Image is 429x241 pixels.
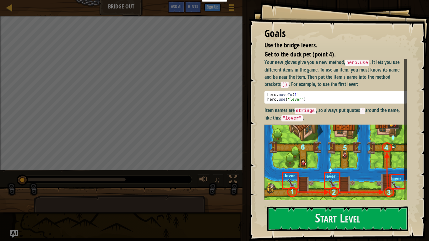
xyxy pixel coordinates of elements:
span: Ask AI [171,3,182,9]
span: Hints [188,3,198,9]
code: "lever" [281,115,303,121]
span: Use the bridge levers. [264,41,317,49]
span: ♫ [214,175,220,184]
code: strings [295,108,316,114]
button: Show game menu [224,1,239,16]
strong: Item names are , so always put quotes around the name, like this: . [264,107,400,121]
button: Adjust volume [197,174,210,187]
code: () [281,82,289,88]
button: Ask AI [168,1,185,13]
span: Get to the duck pet (point 4). [264,50,336,58]
p: Your new gloves give you a new method, . It lets you use different items in the game. To use an i... [264,59,407,88]
img: Screenshot 2022 10 06 at 14 [264,125,407,210]
button: Toggle fullscreen [227,174,239,187]
button: Sign Up [204,3,220,11]
li: Get to the duck pet (point 4). [257,50,405,59]
button: Start Level [267,206,408,231]
code: hero.use [345,60,369,66]
li: Use the bridge levers. [257,41,405,50]
div: Goals [264,26,407,41]
code: " [360,108,365,114]
button: Ask AI [10,230,18,238]
button: ♫ [213,174,224,187]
